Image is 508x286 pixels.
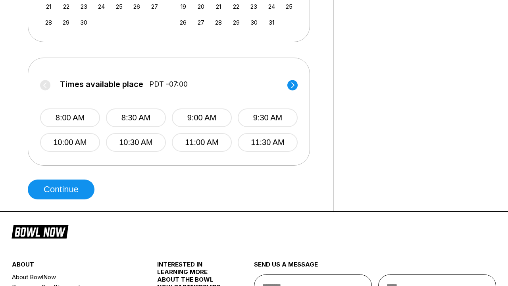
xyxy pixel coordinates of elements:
[213,17,224,28] div: Choose Tuesday, October 28th, 2025
[28,180,94,199] button: Continue
[106,133,166,152] button: 10:30 AM
[178,17,189,28] div: Choose Sunday, October 26th, 2025
[213,1,224,12] div: Choose Tuesday, October 21st, 2025
[172,133,232,152] button: 11:00 AM
[79,17,89,28] div: Choose Tuesday, September 30th, 2025
[284,1,294,12] div: Choose Saturday, October 25th, 2025
[149,1,160,12] div: Choose Saturday, September 27th, 2025
[172,108,232,127] button: 9:00 AM
[131,1,142,12] div: Choose Friday, September 26th, 2025
[60,80,143,89] span: Times available place
[196,1,206,12] div: Choose Monday, October 20th, 2025
[196,17,206,28] div: Choose Monday, October 27th, 2025
[106,108,166,127] button: 8:30 AM
[12,261,133,272] div: about
[266,17,277,28] div: Choose Friday, October 31st, 2025
[238,133,298,152] button: 11:30 AM
[12,272,133,282] a: About BowlNow
[231,1,242,12] div: Choose Wednesday, October 22nd, 2025
[96,1,107,12] div: Choose Wednesday, September 24th, 2025
[178,1,189,12] div: Choose Sunday, October 19th, 2025
[40,108,100,127] button: 8:00 AM
[61,1,71,12] div: Choose Monday, September 22nd, 2025
[43,1,54,12] div: Choose Sunday, September 21st, 2025
[238,108,298,127] button: 9:30 AM
[231,17,242,28] div: Choose Wednesday, October 29th, 2025
[40,133,100,152] button: 10:00 AM
[248,1,259,12] div: Choose Thursday, October 23rd, 2025
[61,17,71,28] div: Choose Monday, September 29th, 2025
[248,17,259,28] div: Choose Thursday, October 30th, 2025
[79,1,89,12] div: Choose Tuesday, September 23rd, 2025
[43,17,54,28] div: Choose Sunday, September 28th, 2025
[149,80,188,89] span: PDT -07:00
[114,1,125,12] div: Choose Thursday, September 25th, 2025
[266,1,277,12] div: Choose Friday, October 24th, 2025
[254,261,496,274] div: send us a message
